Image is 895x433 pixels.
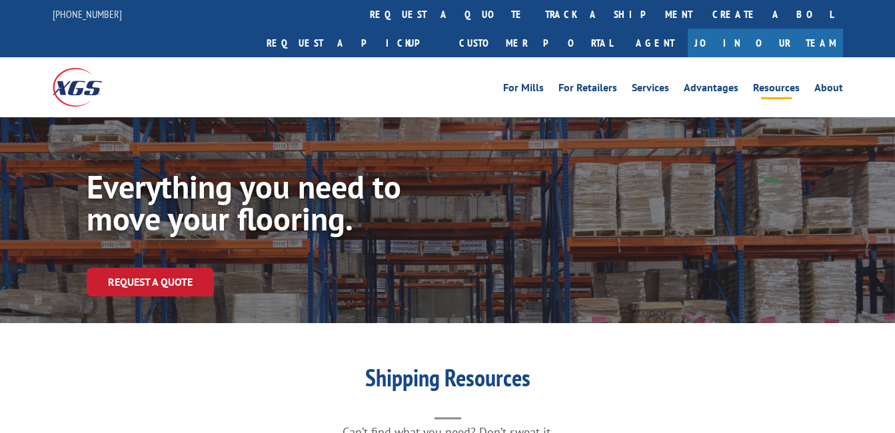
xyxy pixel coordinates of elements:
[558,83,617,97] a: For Retailers
[814,83,843,97] a: About
[753,83,800,97] a: Resources
[449,29,622,57] a: Customer Portal
[632,83,669,97] a: Services
[688,29,843,57] a: Join Our Team
[622,29,688,57] a: Agent
[87,171,486,241] h1: Everything you need to move your flooring.
[87,268,214,296] a: Request a Quote
[503,83,544,97] a: For Mills
[53,7,122,21] a: [PHONE_NUMBER]
[257,29,449,57] a: Request a pickup
[181,366,714,396] h1: Shipping Resources
[684,83,738,97] a: Advantages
